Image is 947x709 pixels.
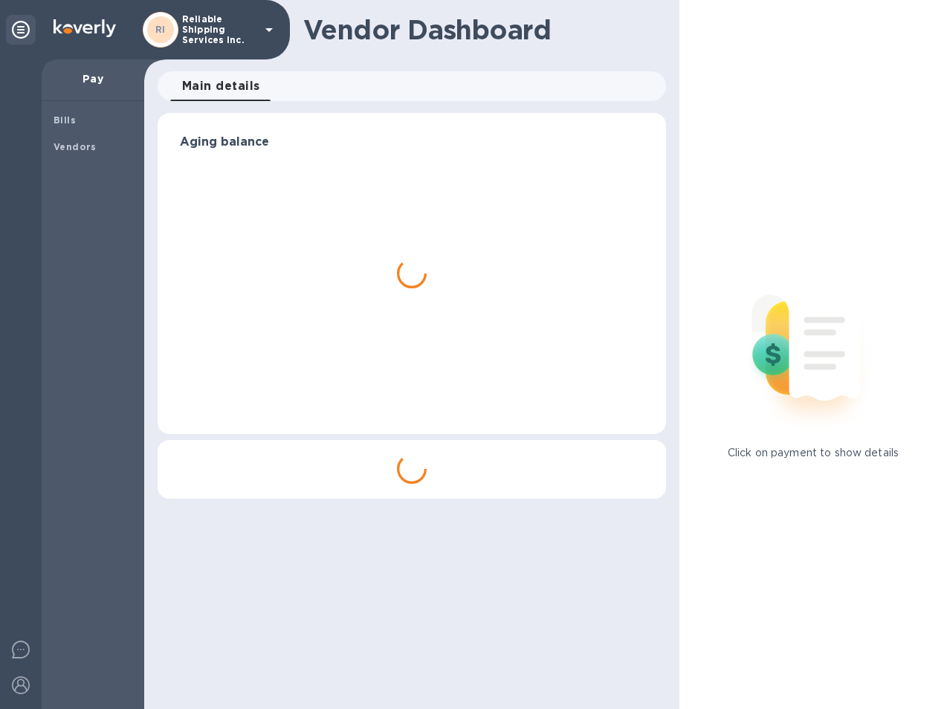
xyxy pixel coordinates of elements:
p: Reliable Shipping Services Inc. [182,14,256,45]
h1: Vendor Dashboard [303,14,656,45]
h3: Aging balance [180,135,644,149]
b: Bills [54,114,76,126]
b: RI [155,24,166,35]
p: Pay [54,71,132,86]
div: Unpin categories [6,15,36,45]
b: Vendors [54,141,97,152]
span: Main details [182,76,260,97]
p: Click on payment to show details [728,445,899,461]
img: Logo [54,19,116,37]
